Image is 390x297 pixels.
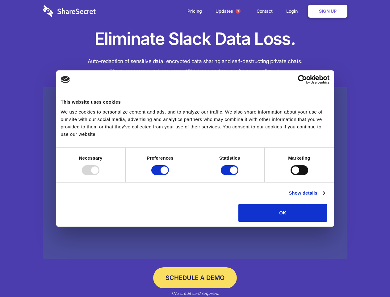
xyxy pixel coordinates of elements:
div: This website uses cookies [61,98,329,106]
strong: Necessary [79,155,103,161]
strong: Preferences [147,155,174,161]
a: Wistia video thumbnail [43,87,347,259]
a: Contact [250,2,279,21]
img: logo-wordmark-white-trans-d4663122ce5f474addd5e946df7df03e33cb6a1c49d2221995e7729f52c070b2.svg [43,5,96,17]
span: 1 [236,9,241,14]
a: Usercentrics Cookiebot - opens in a new window [275,75,329,84]
a: Schedule a Demo [153,267,237,288]
em: *No credit card required. [171,291,219,296]
button: OK [238,204,327,222]
h4: Auto-redaction of sensitive data, encrypted data sharing and self-destructing private chats. Shar... [43,56,347,77]
strong: Statistics [219,155,240,161]
a: Login [280,2,307,21]
div: We use cookies to personalize content and ads, and to analyze our traffic. We also share informat... [61,108,329,138]
a: Sign Up [308,5,347,18]
h1: Eliminate Slack Data Loss. [43,28,347,50]
a: Pricing [181,2,208,21]
strong: Marketing [288,155,310,161]
img: logo [61,76,70,83]
a: Show details [289,189,325,197]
